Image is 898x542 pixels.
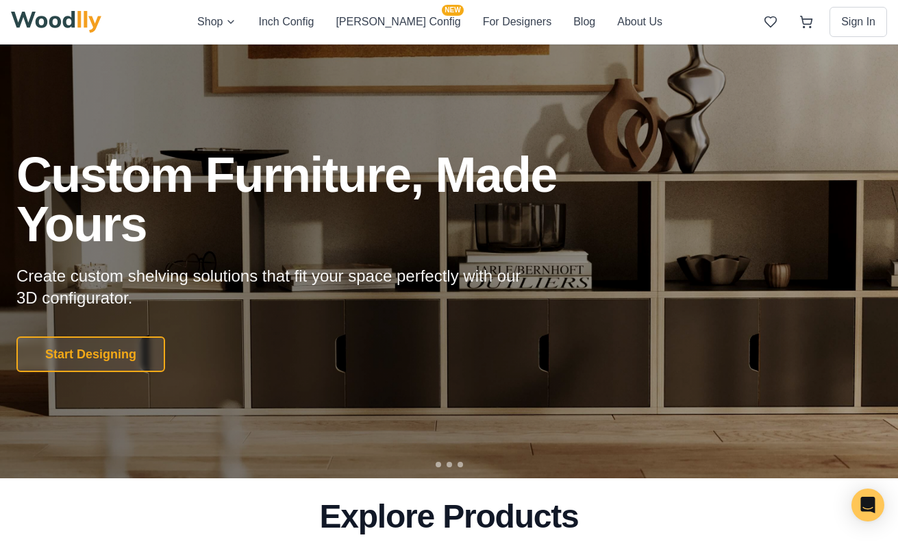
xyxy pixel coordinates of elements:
[258,13,314,31] button: Inch Config
[197,13,236,31] button: Shop
[851,489,884,521] div: Open Intercom Messenger
[483,13,551,31] button: For Designers
[16,500,882,533] h2: Explore Products
[11,11,101,33] img: Woodlly
[336,13,460,31] button: [PERSON_NAME] ConfigNEW
[442,5,463,16] span: NEW
[16,336,165,372] button: Start Designing
[573,13,595,31] button: Blog
[617,13,662,31] button: About Us
[16,265,542,309] p: Create custom shelving solutions that fit your space perfectly with our 3D configurator.
[830,7,887,37] button: Sign In
[16,150,630,249] h1: Custom Furniture, Made Yours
